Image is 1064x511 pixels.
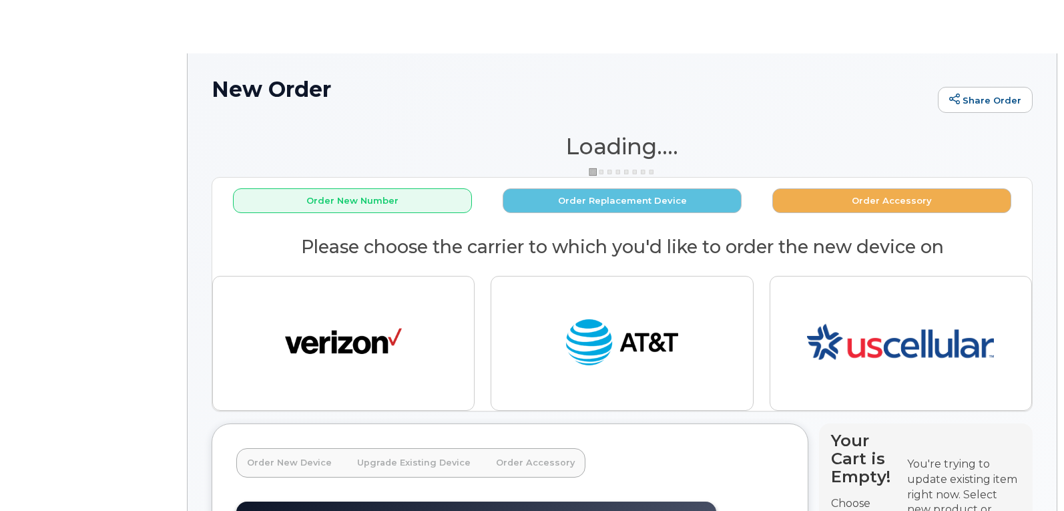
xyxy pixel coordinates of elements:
[589,167,655,177] img: ajax-loader-3a6953c30dc77f0bf724df975f13086db4f4c1262e45940f03d1251963f1bf2e.gif
[772,188,1011,213] button: Order Accessory
[285,313,402,373] img: verizon-ab2890fd1dd4a6c9cf5f392cd2db4626a3dae38ee8226e09bcb5c993c4c79f81.png
[485,448,585,478] a: Order Accessory
[503,188,742,213] button: Order Replacement Device
[236,448,342,478] a: Order New Device
[938,87,1033,114] a: Share Order
[807,287,994,399] img: us-53c3169632288c49726f5d6ca51166ebf3163dd413c8a1bd00aedf0ff3a7123e.png
[212,77,931,101] h1: New Order
[233,188,472,213] button: Order New Number
[346,448,481,478] a: Upgrade Existing Device
[212,134,1033,158] h1: Loading....
[212,237,1032,257] h2: Please choose the carrier to which you'd like to order the new device on
[831,432,895,486] h4: Your Cart is Empty!
[563,313,680,373] img: at_t-fb3d24644a45acc70fc72cc47ce214d34099dfd970ee3ae2334e4251f9d920fd.png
